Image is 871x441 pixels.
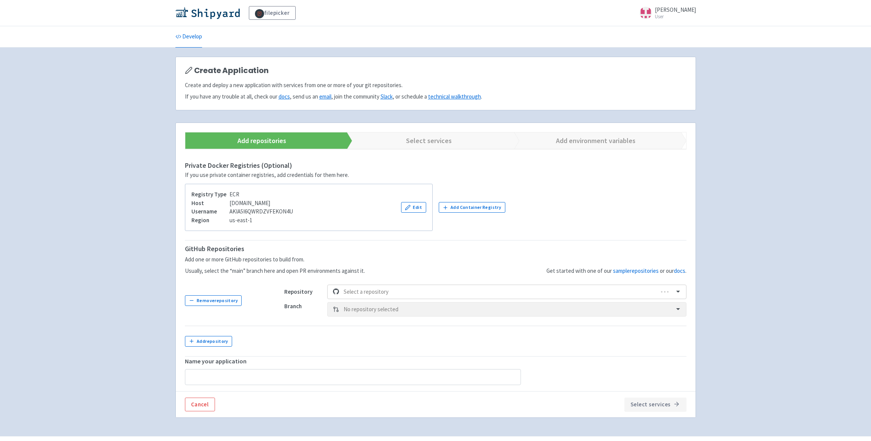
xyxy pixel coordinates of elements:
[175,26,202,48] a: Develop
[185,255,365,264] p: Add one or more GitHub repositories to build from.
[185,81,686,90] p: Create and deploy a new application with services from one or more of your git repositories.
[508,132,675,149] a: Add environment variables
[185,244,244,253] strong: GitHub Repositories
[613,267,659,274] a: samplerepositories
[428,93,481,100] a: technical walkthrough
[185,358,686,365] h5: Name your application
[185,92,686,101] p: If you have any trouble at all, check our , send us an , join the community , or schedule a .
[185,267,365,275] p: Usually, select the “main” branch here and open PR environments against it.
[284,302,302,310] strong: Branch
[439,202,505,213] button: Add Container Registry
[175,7,240,19] img: Shipyard logo
[381,93,393,100] a: Slack
[191,199,204,207] b: Host
[191,217,209,224] b: Region
[635,7,696,19] a: [PERSON_NAME] User
[674,267,685,274] a: docs
[401,202,426,213] button: Edit
[284,288,312,295] strong: Repository
[191,207,293,216] div: AKIA5I6QWRDZVFEKON4U
[624,398,686,411] button: Select services
[185,398,215,411] a: Cancel
[194,66,269,75] span: Create Application
[191,199,293,208] div: [DOMAIN_NAME]
[191,190,293,199] div: ECR
[185,336,232,347] button: Addrepository
[249,6,296,20] a: filepicker
[185,171,686,180] div: If you use private container registries, add credentials for them here.
[655,14,696,19] small: User
[185,295,242,306] button: Removerepository
[191,208,217,215] b: Username
[174,132,341,149] a: Add repositories
[185,162,686,169] h4: Private Docker Registries (Optional)
[191,216,293,225] div: us-east-1
[319,93,331,100] a: email
[191,191,226,198] b: Registry Type
[279,93,290,100] a: docs
[341,132,508,149] a: Select services
[655,6,696,13] span: [PERSON_NAME]
[546,267,686,275] p: Get started with one of our or our .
